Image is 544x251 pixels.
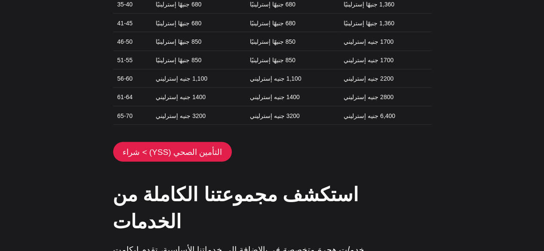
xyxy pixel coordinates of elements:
[250,1,295,8] font: 680 جنيهًا إسترلينيًا
[250,112,300,119] font: 3200 جنيه إسترليني
[117,94,133,100] font: 61-64
[113,142,232,162] a: التأمين الصحي (YSS) > شراء
[344,75,393,82] font: 2200 جنيه إسترليني
[344,38,393,45] font: 1700 جنيه إسترليني
[117,1,133,8] font: 35-40
[344,94,393,100] font: 2800 جنيه إسترليني
[344,112,395,119] font: 6,400 جنيه إسترليني
[156,57,201,64] font: 850 جنيهًا إسترلينيًا
[156,38,201,45] font: 850 جنيهًا إسترلينيًا
[156,94,206,100] font: 1400 جنيه إسترليني
[250,38,295,45] font: 850 جنيهًا إسترلينيًا
[117,38,133,45] font: 46-50
[123,148,222,157] font: التأمين الصحي (YSS) > شراء
[344,1,394,8] font: 1,360 جنيهًا إسترلينيًا
[156,75,207,82] font: 1,100 جنيه إسترليني
[250,19,295,26] font: 680 جنيهًا إسترلينيًا
[117,57,133,64] font: 51-55
[250,57,295,64] font: 850 جنيهًا إسترلينيًا
[344,57,393,64] font: 1700 جنيه إسترليني
[250,94,300,100] font: 1400 جنيه إسترليني
[344,19,394,26] font: 1,360 جنيهًا إسترلينيًا
[117,19,133,26] font: 41-45
[156,19,201,26] font: 680 جنيهًا إسترلينيًا
[117,75,133,82] font: 56-60
[156,1,201,8] font: 680 جنيهًا إسترلينيًا
[250,75,301,82] font: 1,100 جنيه إسترليني
[113,184,359,233] font: استكشف مجموعتنا الكاملة من الخدمات
[156,112,206,119] font: 3200 جنيه إسترليني
[117,112,133,119] font: 65-70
